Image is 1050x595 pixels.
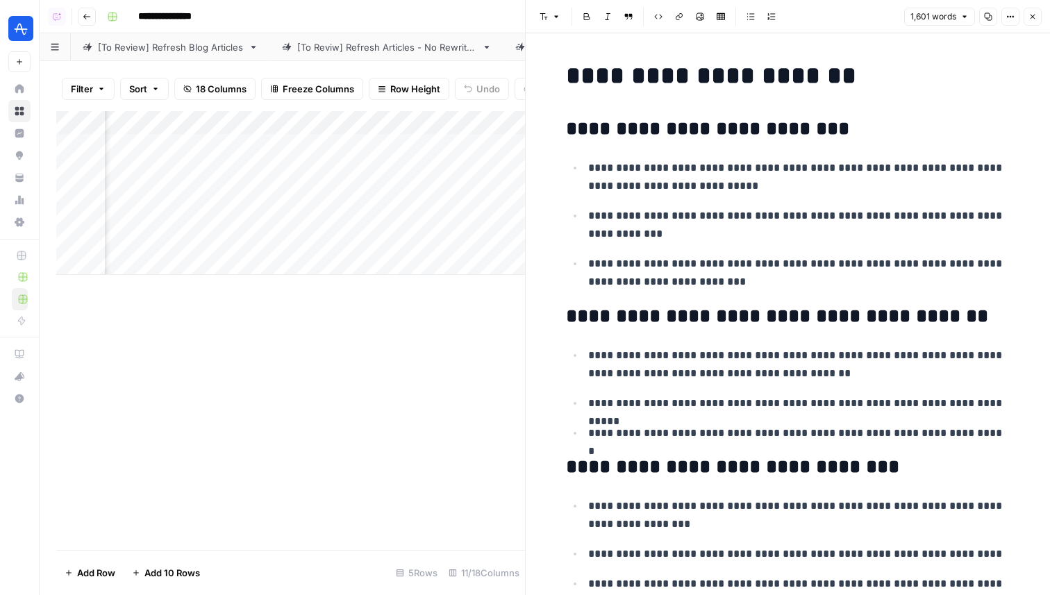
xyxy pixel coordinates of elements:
[455,78,509,100] button: Undo
[129,82,147,96] span: Sort
[124,562,208,584] button: Add 10 Rows
[8,343,31,365] a: AirOps Academy
[8,100,31,122] a: Browse
[476,82,500,96] span: Undo
[8,16,33,41] img: Amplitude Logo
[8,122,31,144] a: Insights
[297,40,476,54] div: [To Reviw] Refresh Articles - No Rewrites
[503,33,785,61] a: sanity_documents_2025-08-15T18-23-46-101Z.csv
[8,11,31,46] button: Workspace: Amplitude
[8,189,31,211] a: Usage
[71,82,93,96] span: Filter
[9,366,30,387] div: What's new?
[77,566,115,580] span: Add Row
[443,562,525,584] div: 11/18 Columns
[283,82,354,96] span: Freeze Columns
[174,78,256,100] button: 18 Columns
[8,144,31,167] a: Opportunities
[98,40,243,54] div: [To Review] Refresh Blog Articles
[390,562,443,584] div: 5 Rows
[120,78,169,100] button: Sort
[62,78,115,100] button: Filter
[369,78,449,100] button: Row Height
[8,78,31,100] a: Home
[910,10,956,23] span: 1,601 words
[144,566,200,580] span: Add 10 Rows
[71,33,270,61] a: [To Review] Refresh Blog Articles
[904,8,975,26] button: 1,601 words
[8,211,31,233] a: Settings
[8,387,31,410] button: Help + Support
[196,82,247,96] span: 18 Columns
[261,78,363,100] button: Freeze Columns
[8,167,31,189] a: Your Data
[56,562,124,584] button: Add Row
[270,33,503,61] a: [To Reviw] Refresh Articles - No Rewrites
[8,365,31,387] button: What's new?
[390,82,440,96] span: Row Height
